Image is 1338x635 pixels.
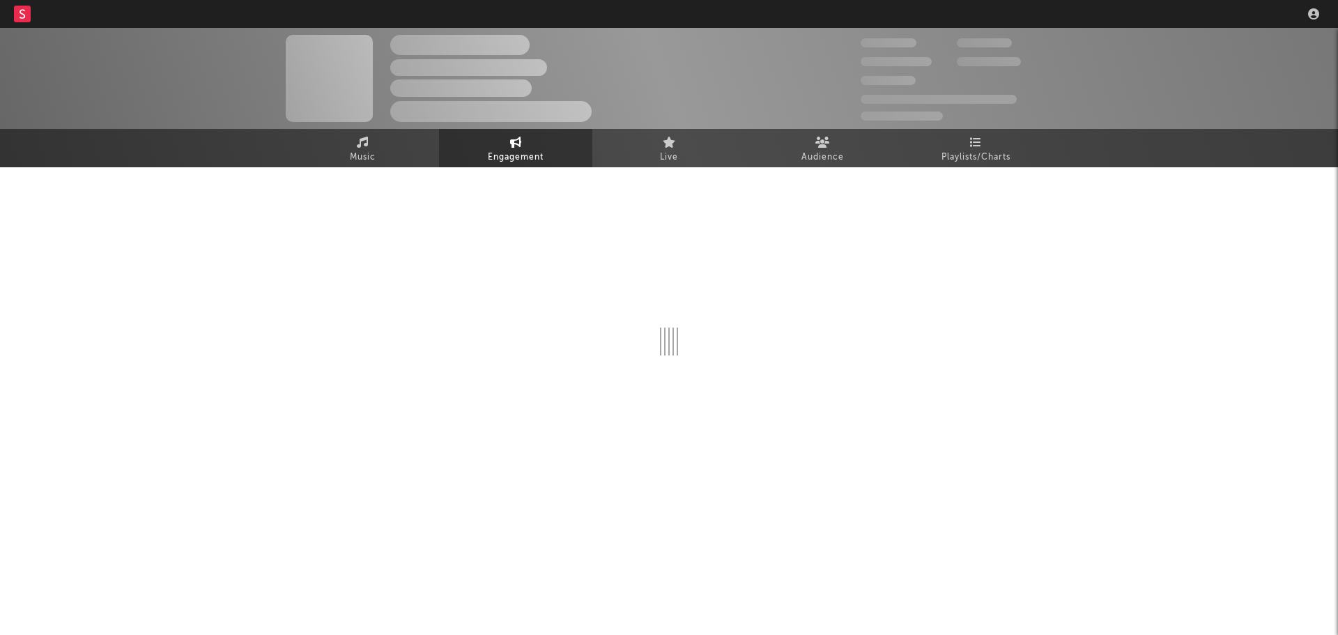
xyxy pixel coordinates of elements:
[861,57,932,66] span: 50.000.000
[660,149,678,166] span: Live
[861,112,943,121] span: Jump Score: 85.0
[286,129,439,167] a: Music
[861,76,916,85] span: 100.000
[957,38,1012,47] span: 100.000
[746,129,899,167] a: Audience
[941,149,1010,166] span: Playlists/Charts
[861,38,916,47] span: 300.000
[957,57,1021,66] span: 1.000.000
[801,149,844,166] span: Audience
[439,129,592,167] a: Engagement
[592,129,746,167] a: Live
[488,149,544,166] span: Engagement
[861,95,1017,104] span: 50.000.000 Monthly Listeners
[899,129,1052,167] a: Playlists/Charts
[350,149,376,166] span: Music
